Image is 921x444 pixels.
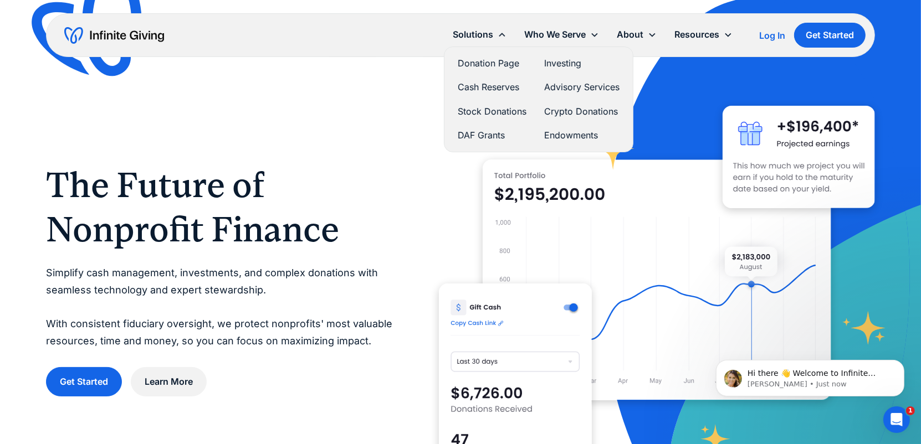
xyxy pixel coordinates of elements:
[524,27,586,42] div: Who We Serve
[699,337,921,414] iframe: Intercom notifications message
[544,80,620,95] a: Advisory Services
[458,128,526,143] a: DAF Grants
[906,406,915,415] span: 1
[544,56,620,71] a: Investing
[666,23,741,47] div: Resources
[444,47,633,152] nav: Solutions
[883,406,910,433] iframe: Intercom live chat
[458,80,526,95] a: Cash Reserves
[515,23,608,47] div: Who We Serve
[608,23,666,47] div: About
[458,104,526,119] a: Stock Donations
[444,23,515,47] div: Solutions
[544,104,620,119] a: Crypto Donations
[458,56,526,71] a: Donation Page
[46,163,395,251] h1: The Future of Nonprofit Finance
[453,27,493,42] div: Solutions
[46,265,395,349] p: Simplify cash management, investments, and complex donations with seamless technology and expert ...
[759,31,785,40] div: Log In
[483,159,831,400] img: nonprofit donation platform
[544,128,620,143] a: Endowments
[617,27,643,42] div: About
[842,311,886,345] img: fundraising star
[64,27,164,44] a: home
[794,23,866,48] a: Get Started
[131,367,207,396] a: Learn More
[674,27,719,42] div: Resources
[759,29,785,42] a: Log In
[46,367,122,396] a: Get Started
